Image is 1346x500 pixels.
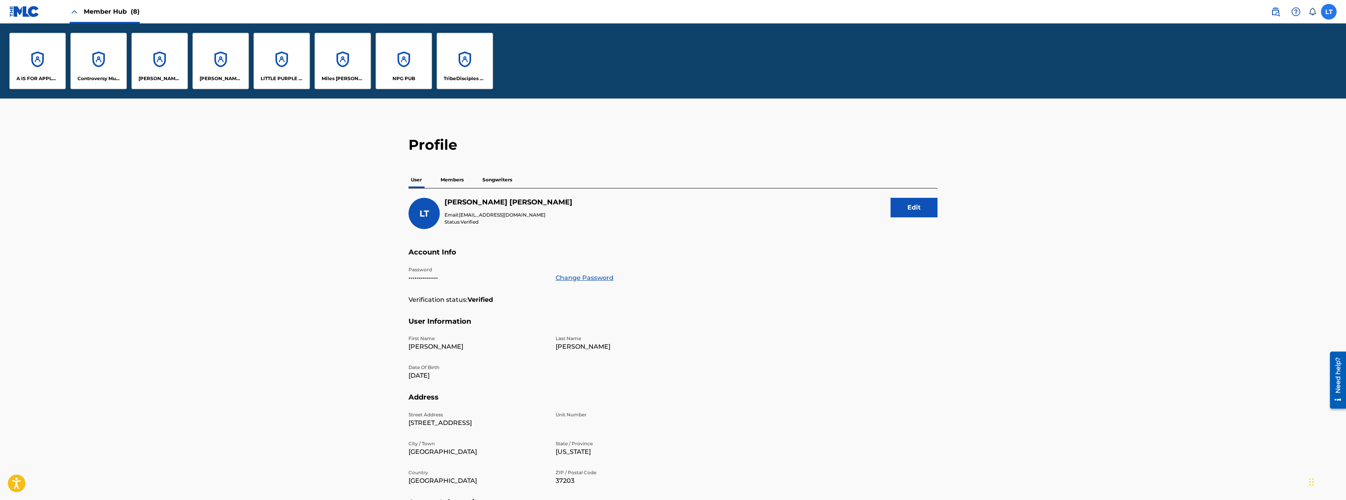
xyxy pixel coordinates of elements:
[444,75,486,82] p: TribeDisciples Music
[131,8,140,15] span: (8)
[556,335,693,342] p: Last Name
[376,33,432,89] a: AccountsNPG PUB
[408,266,546,273] p: Password
[408,317,938,335] h5: User Information
[1291,7,1301,16] img: help
[193,33,249,89] a: Accounts[PERSON_NAME]'s Kid, Inc.
[459,212,545,218] span: [EMAIL_ADDRESS][DOMAIN_NAME]
[468,295,493,305] strong: Verified
[408,393,938,411] h5: Address
[480,172,515,188] p: Songwriters
[408,136,938,154] h2: Profile
[556,411,693,418] p: Unit Number
[444,219,572,226] p: Status:
[408,447,546,457] p: [GEOGRAPHIC_DATA]
[438,172,466,188] p: Members
[408,172,424,188] p: User
[131,33,188,89] a: Accounts[PERSON_NAME] GLOBAL PUBLISHING
[408,335,546,342] p: First Name
[408,440,546,447] p: City / Town
[9,6,40,17] img: MLC Logo
[408,342,546,351] p: [PERSON_NAME]
[1268,4,1283,20] a: Public Search
[200,75,242,82] p: KimYe's Kid, Inc.
[77,75,120,82] p: Controversy Music
[261,75,303,82] p: LITTLE PURPLE PEBBLE MUSIC
[556,440,693,447] p: State / Province
[392,75,415,82] p: NPG PUB
[1309,470,1314,494] div: Drag
[408,295,468,305] p: Verification status:
[70,33,127,89] a: AccountsControversy Music
[444,211,572,219] p: Email:
[1288,4,1304,20] div: Help
[556,273,614,283] a: Change Password
[1271,7,1280,16] img: search
[419,208,429,219] span: LT
[461,219,479,225] span: Verified
[556,476,693,486] p: 37203
[70,7,79,16] img: Close
[1307,462,1346,500] iframe: Chat Widget
[1321,4,1337,20] div: User Menu
[437,33,493,89] a: AccountsTribeDisciples Music
[408,364,546,371] p: Date Of Birth
[408,418,546,428] p: [STREET_ADDRESS]
[556,469,693,476] p: ZIP / Postal Code
[322,75,364,82] p: Miles Minnick LLC
[1308,8,1316,16] div: Notifications
[139,75,181,82] p: FLETCHER GLOBAL PUBLISHING
[444,198,572,207] h5: Lou Taylor
[556,447,693,457] p: [US_STATE]
[408,411,546,418] p: Street Address
[254,33,310,89] a: AccountsLITTLE PURPLE PEBBLE MUSIC
[315,33,371,89] a: AccountsMiles [PERSON_NAME] LLC
[9,33,66,89] a: AccountsA IS FOR APPLE J IS FOR JACKS MUSIC
[408,469,546,476] p: Country
[408,248,938,266] h5: Account Info
[408,476,546,486] p: [GEOGRAPHIC_DATA]
[891,198,938,217] button: Edit
[84,7,140,16] span: Member Hub
[556,342,693,351] p: [PERSON_NAME]
[408,273,546,283] p: •••••••••••••••
[16,75,59,82] p: A IS FOR APPLE J IS FOR JACKS MUSIC
[408,371,546,380] p: [DATE]
[1324,348,1346,413] iframe: Resource Center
